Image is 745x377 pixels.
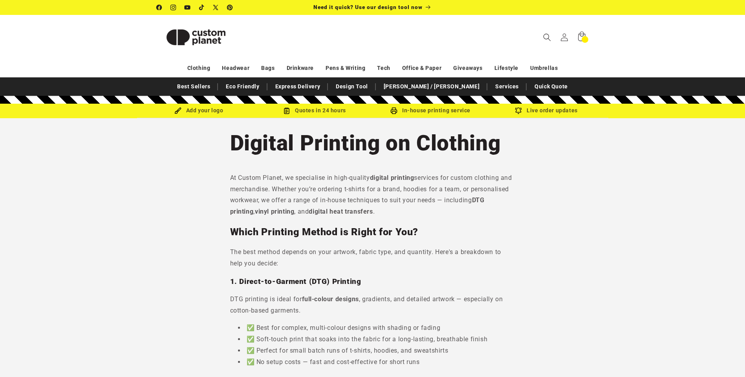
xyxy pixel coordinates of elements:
[390,107,397,114] img: In-house printing
[261,61,275,75] a: Bags
[255,208,294,215] strong: vinyl printing
[706,339,745,377] div: Widget pro chat
[187,61,211,75] a: Clothing
[230,277,515,286] h3: 1. Direct-to-Garment (DTG) Printing
[238,357,515,368] li: ✅ No setup costs — fast and cost-effective for short runs
[174,107,181,114] img: Brush Icon
[257,106,373,115] div: Quotes in 24 hours
[515,107,522,114] img: Order updates
[377,61,390,75] a: Tech
[230,247,515,269] p: The best method depends on your artwork, fabric type, and quantity. Here's a breakdown to help yo...
[238,345,515,357] li: ✅ Perfect for small batch runs of t-shirts, hoodies, and sweatshirts
[287,61,314,75] a: Drinkware
[402,61,441,75] a: Office & Paper
[222,80,263,93] a: Eco Friendly
[238,322,515,334] li: ✅ Best for complex, multi-colour designs with shading or fading
[453,61,482,75] a: Giveaways
[230,172,515,218] p: At Custom Planet, we specialise in high-quality services for custom clothing and merchandise. Whe...
[154,16,238,58] a: Custom Planet
[271,80,324,93] a: Express Delivery
[309,208,373,215] strong: digital heat transfers
[491,80,523,93] a: Services
[531,80,572,93] a: Quick Quote
[173,80,214,93] a: Best Sellers
[380,80,483,93] a: [PERSON_NAME] / [PERSON_NAME]
[373,106,489,115] div: In-house printing service
[706,339,745,377] iframe: Chat Widget
[230,226,515,238] h2: Which Printing Method is Right for You?
[302,295,359,303] strong: full-colour designs
[157,20,235,55] img: Custom Planet
[238,334,515,345] li: ✅ Soft-touch print that soaks into the fabric for a long-lasting, breathable finish
[313,4,423,10] span: Need it quick? Use our design tool now
[494,61,518,75] a: Lifestyle
[332,80,372,93] a: Design Tool
[222,61,249,75] a: Headwear
[230,294,515,317] p: DTG printing is ideal for , gradients, and detailed artwork — especially on cotton-based garments.
[530,61,558,75] a: Umbrellas
[326,61,365,75] a: Pens & Writing
[538,29,556,46] summary: Search
[141,106,257,115] div: Add your logo
[489,106,604,115] div: Live order updates
[573,29,590,46] button: Open Quote Cart
[230,129,515,157] h1: Digital Printing on Clothing
[283,107,290,114] img: Order Updates Icon
[370,174,414,181] strong: digital printing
